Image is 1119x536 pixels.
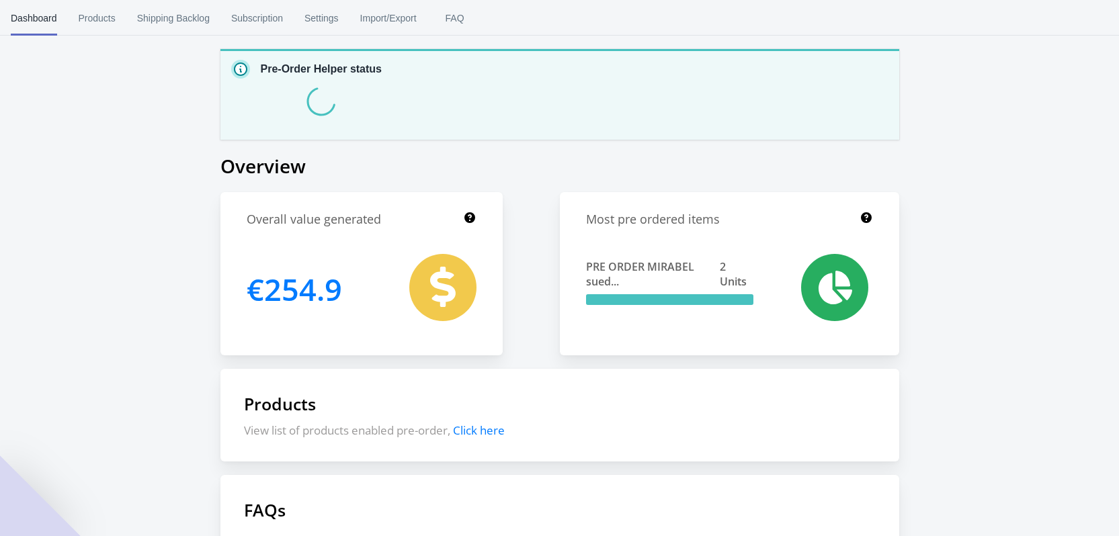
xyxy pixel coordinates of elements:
h1: 254.9 [247,254,342,324]
span: FAQ [438,1,472,36]
h1: Most pre ordered items [586,211,720,228]
span: Subscription [231,1,283,36]
h1: Products [244,392,876,415]
span: PRE ORDER MIRABEL sued... [586,259,720,289]
span: € [247,269,264,310]
span: 2 Units [720,259,753,289]
span: Products [79,1,116,36]
h1: Overall value generated [247,211,381,228]
p: View list of products enabled pre-order, [244,422,876,438]
span: Click here [453,422,505,438]
span: Import/Export [360,1,417,36]
span: Dashboard [11,1,57,36]
h1: Overview [220,153,899,179]
span: Shipping Backlog [137,1,210,36]
p: Pre-Order Helper status [261,61,382,77]
span: Settings [304,1,339,36]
